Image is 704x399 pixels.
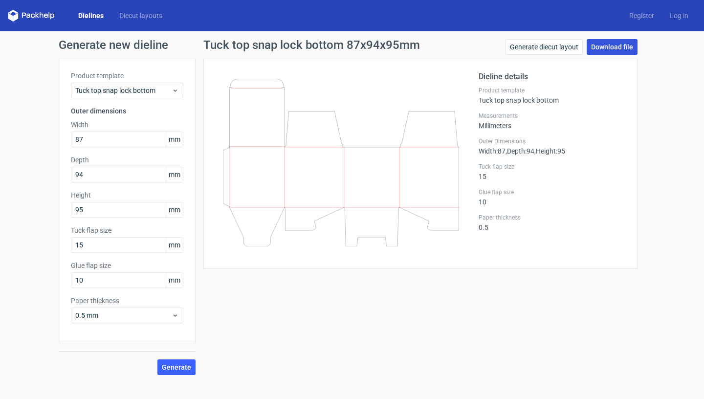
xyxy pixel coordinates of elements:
label: Glue flap size [479,188,625,196]
label: Width [71,120,183,130]
label: Paper thickness [479,214,625,222]
label: Product template [71,71,183,81]
span: Generate [162,364,191,371]
h3: Outer dimensions [71,106,183,116]
h1: Generate new dieline [59,39,645,51]
div: 10 [479,188,625,206]
span: mm [166,132,183,147]
span: mm [166,238,183,252]
label: Product template [479,87,625,94]
span: Width : 87 [479,147,506,155]
a: Dielines [70,11,111,21]
a: Download file [587,39,638,55]
a: Diecut layouts [111,11,170,21]
label: Tuck flap size [479,163,625,171]
span: , Height : 95 [534,147,565,155]
a: Register [621,11,662,21]
span: mm [166,273,183,288]
span: mm [166,202,183,217]
a: Generate diecut layout [506,39,583,55]
div: 0.5 [479,214,625,231]
h2: Dieline details [479,71,625,83]
div: Millimeters [479,112,625,130]
span: Tuck top snap lock bottom [75,86,172,95]
a: Log in [662,11,696,21]
button: Generate [157,359,196,375]
span: mm [166,167,183,182]
label: Measurements [479,112,625,120]
label: Glue flap size [71,261,183,270]
span: 0.5 mm [75,310,172,320]
div: Tuck top snap lock bottom [479,87,625,104]
div: 15 [479,163,625,180]
label: Outer Dimensions [479,137,625,145]
label: Paper thickness [71,296,183,306]
label: Tuck flap size [71,225,183,235]
label: Height [71,190,183,200]
label: Depth [71,155,183,165]
span: , Depth : 94 [506,147,534,155]
h1: Tuck top snap lock bottom 87x94x95mm [203,39,420,51]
